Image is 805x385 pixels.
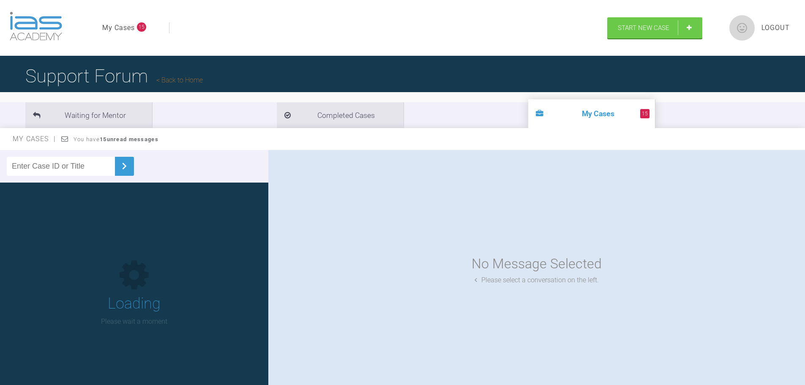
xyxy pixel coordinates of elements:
[74,136,158,142] span: You have
[761,22,790,33] a: Logout
[640,109,649,118] span: 15
[277,102,404,128] li: Completed Cases
[25,61,203,91] h1: Support Forum
[13,135,56,143] span: My Cases
[618,24,669,32] span: Start New Case
[10,12,62,41] img: logo-light.3e3ef733.png
[472,253,602,275] div: No Message Selected
[102,22,135,33] a: My Cases
[607,17,702,38] a: Start New Case
[100,136,158,142] strong: 15 unread messages
[117,159,131,173] img: chevronRight.28bd32b0.svg
[7,157,115,176] input: Enter Case ID or Title
[156,76,203,84] a: Back to Home
[108,292,161,316] h1: Loading
[528,99,655,128] li: My Cases
[729,15,755,41] img: profile.png
[25,102,152,128] li: Waiting for Mentor
[475,275,599,286] div: Please select a conversation on the left.
[101,316,167,327] p: Please wait a moment
[137,22,146,32] span: 15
